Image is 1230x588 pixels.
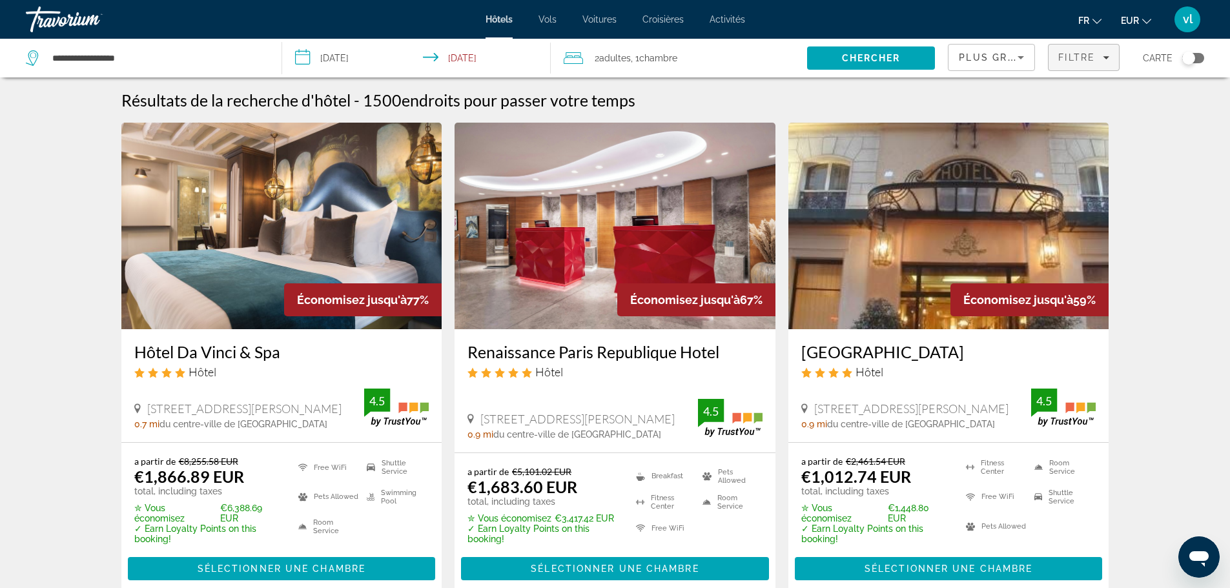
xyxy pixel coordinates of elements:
button: Filters [1048,44,1120,71]
span: du centre-ville de [GEOGRAPHIC_DATA] [159,419,327,429]
span: Hôtel [189,365,216,379]
p: €1,448.80 EUR [801,503,950,523]
p: total, including taxes [134,486,282,496]
span: Chercher [842,53,901,63]
li: Free WiFi [292,456,360,479]
h2: 1500 [363,90,635,110]
a: Sélectionner une chambre [128,560,436,574]
span: - [354,90,360,110]
span: [STREET_ADDRESS][PERSON_NAME] [480,412,675,426]
div: 67% [617,283,775,316]
span: , 1 [631,49,677,67]
span: Sélectionner une chambre [865,563,1032,574]
span: a partir de [801,456,843,467]
span: Économisez jusqu'à [297,293,407,307]
span: 0.9 mi [801,419,827,429]
li: Pets Allowed [696,466,763,485]
div: 4.5 [364,393,390,409]
img: TrustYou guest rating badge [1031,389,1096,427]
button: Change language [1078,11,1102,30]
a: Voitures [582,14,617,25]
span: Chambre [639,53,677,63]
span: Adultes [599,53,631,63]
a: Travorium [26,3,155,36]
li: Breakfast [630,466,696,485]
span: fr [1078,15,1089,26]
span: vl [1183,13,1193,26]
span: 0.9 mi [467,429,493,440]
ins: €1,012.74 EUR [801,467,911,486]
a: Renaissance Paris Republique Hotel [467,342,763,361]
a: Sélectionner une chambre [461,560,769,574]
span: EUR [1121,15,1139,26]
div: 4 star Hotel [801,365,1096,379]
span: endroits pour passer votre temps [402,90,635,110]
button: Sélectionner une chambre [461,557,769,580]
a: [GEOGRAPHIC_DATA] [801,342,1096,361]
span: a partir de [134,456,176,467]
a: Sélectionner une chambre [795,560,1103,574]
a: Activités [710,14,745,25]
li: Shuttle Service [360,456,429,479]
a: Hôtel Da Vinci & Spa [134,342,429,361]
p: ✓ Earn Loyalty Points on this booking! [134,523,282,544]
div: 5 star Hotel [467,365,763,379]
li: Free WiFi [630,518,696,538]
li: Pets Allowed [292,485,360,509]
span: Économisez jusqu'à [963,293,1073,307]
li: Pets Allowed [959,515,1028,538]
div: 77% [284,283,442,316]
span: ✮ Vous économisez [467,513,551,523]
mat-select: Sort by [959,50,1024,65]
button: Search [807,46,935,70]
div: 4.5 [1031,393,1057,409]
div: 4 star Hotel [134,365,429,379]
span: Plus grandes économies [959,52,1113,63]
button: Toggle map [1173,52,1204,64]
span: Économisez jusqu'à [630,293,740,307]
img: Renaissance Paris Republique Hotel [455,123,775,329]
span: ✮ Vous économisez [801,503,885,523]
li: Swimming Pool [360,485,429,509]
span: a partir de [467,466,509,477]
li: Fitness Center [630,492,696,512]
li: Room Service [292,515,360,538]
a: Hôtels [486,14,513,25]
ins: €1,866.89 EUR [134,467,244,486]
span: Sélectionner une chambre [531,563,699,574]
button: Change currency [1121,11,1151,30]
span: du centre-ville de [GEOGRAPHIC_DATA] [493,429,661,440]
div: 59% [950,283,1109,316]
span: Hôtel [535,365,563,379]
li: Free WiFi [959,485,1028,509]
li: Fitness Center [959,456,1028,479]
a: Croisières [642,14,684,25]
li: Shuttle Service [1028,485,1096,509]
li: Room Service [1028,456,1096,479]
p: €6,388.69 EUR [134,503,282,523]
span: 2 [595,49,631,67]
p: €3,417.42 EUR [467,513,620,523]
p: total, including taxes [801,486,950,496]
span: [STREET_ADDRESS][PERSON_NAME] [814,401,1009,416]
span: Carte [1143,49,1173,67]
button: Travelers: 2 adults, 0 children [551,39,807,77]
div: 4.5 [698,403,724,419]
span: Hôtel [856,365,883,379]
p: ✓ Earn Loyalty Points on this booking! [467,523,620,544]
input: Search hotel destination [51,48,262,68]
span: 0.7 mi [134,419,159,429]
img: Hôtel Da Vinci & Spa [121,123,442,329]
img: TrustYou guest rating badge [698,399,763,437]
a: Vols [538,14,557,25]
li: Room Service [696,492,763,512]
p: ✓ Earn Loyalty Points on this booking! [801,523,950,544]
del: €8,255.58 EUR [179,456,238,467]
